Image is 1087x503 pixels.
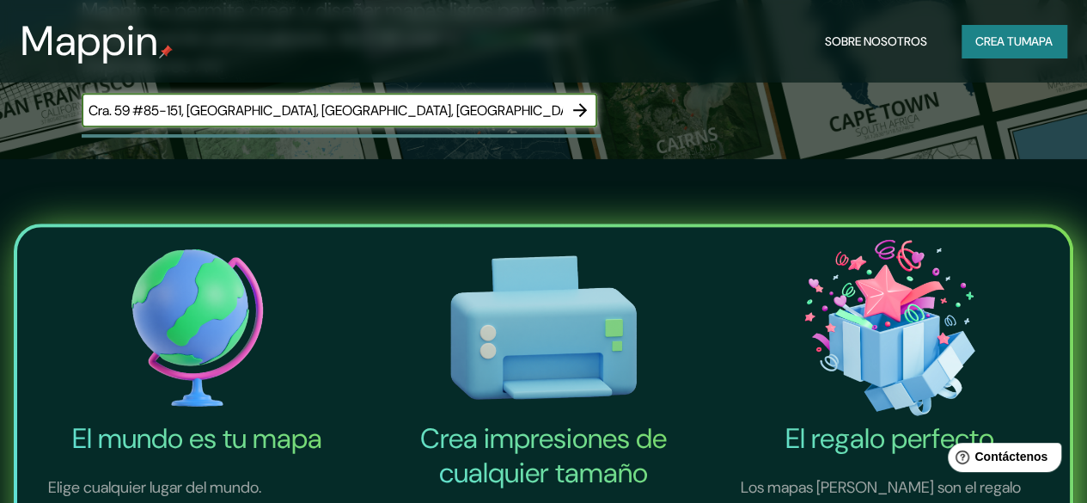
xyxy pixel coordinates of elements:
font: Crea impresiones de cualquier tamaño [420,420,667,491]
font: El mundo es tu mapa [72,420,322,457]
button: Crea tumapa [962,25,1066,58]
font: Mappin [21,14,159,68]
input: Elige tu lugar favorito [82,101,563,120]
font: Sobre nosotros [825,34,927,49]
img: El icono del regalo perfecto [720,234,1060,421]
font: mapa [1022,34,1053,49]
img: Crea impresiones de cualquier tamaño-icono [374,234,713,421]
font: El regalo perfecto [785,420,994,457]
font: Crea tu [975,34,1022,49]
button: Sobre nosotros [818,25,934,58]
iframe: Lanzador de widgets de ayuda [934,436,1068,484]
img: El mundo es tu icono de mapa [27,234,367,421]
img: pin de mapeo [159,45,173,58]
